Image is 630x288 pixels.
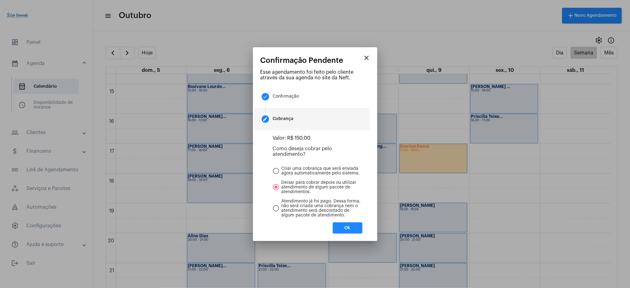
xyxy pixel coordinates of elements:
span: Confirmação Pendente [260,56,343,64]
mat-icon: create [263,117,268,122]
span: Ok [345,226,351,230]
mat-icon: done [263,94,268,99]
label: Como deseja cobrar pelo atendimento? [273,146,332,157]
button: Ok [333,222,362,234]
p: Esse agendamento foi feito pelo cliente através da sua agenda no site da Neft. [260,69,370,81]
div: Cobrança [273,117,294,121]
p: Valor: R$ 150,00 [273,135,362,141]
span: Criar uma cobrança que será enviada agora automaticamente pelo sistema. [279,166,362,176]
span: Atendimento já foi pago. Dessa forma, não será criada uma cobrança nem o atendimento será descont... [279,199,362,218]
span: Deixar para cobrar depois ou utilizar atendimento de algum pacote de atendimentos. [279,180,362,194]
mat-icon: close [363,54,370,62]
div: Confirmação [273,94,299,99]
